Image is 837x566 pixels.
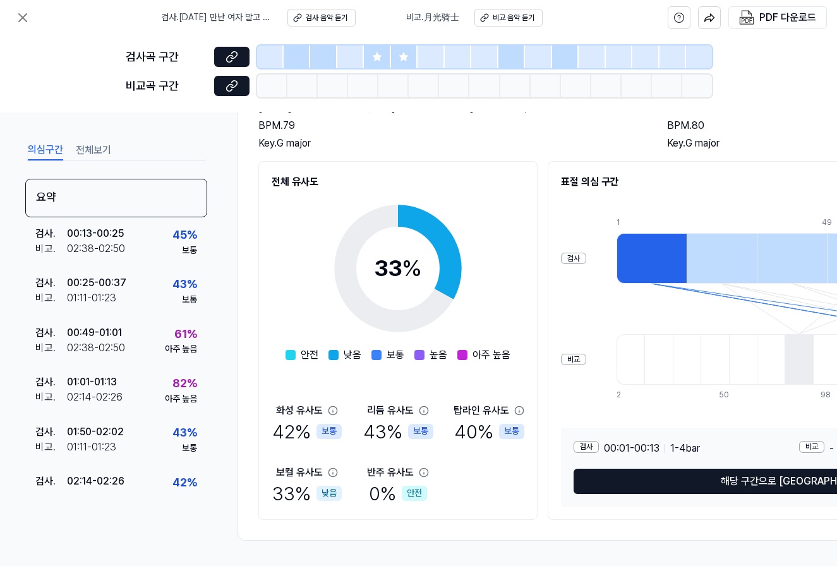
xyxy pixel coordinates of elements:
div: 비교 . [35,241,67,256]
div: 보통 [182,294,197,306]
div: 02:14 - 02:26 [67,474,124,489]
div: 33 [374,251,422,286]
button: PDF 다운로드 [737,7,819,28]
div: 보통 [182,244,197,257]
span: 높음 [430,347,447,363]
div: 02:38 - 02:50 [67,241,125,256]
div: 검사 . [35,474,67,489]
div: 40 % [454,418,524,445]
div: 검사 . [35,375,67,390]
div: 02:38 - 02:50 [67,340,125,356]
div: 보통 [408,424,433,439]
span: 검사 . [DATE] 만난 여자 말고 너😹 ｜ [PERSON_NAME] - Summer (Feat. BE’O [161,11,272,24]
div: 33 % [272,480,342,507]
span: 낮음 [344,347,361,363]
div: 반주 유사도 [367,465,414,480]
div: 보통 [182,442,197,455]
div: 비교 . [35,291,67,306]
span: % [402,255,422,282]
h2: 전체 유사도 [272,174,524,190]
div: 00:25 - 00:37 [67,275,126,291]
div: 검사 . [35,226,67,241]
div: 화성 유사도 [276,403,323,418]
button: 비교 음악 듣기 [474,9,543,27]
div: 00:49 - 01:01 [67,325,122,340]
div: 검사 . [35,275,67,291]
div: Key. G major [258,136,642,151]
div: 비교 [799,441,824,453]
div: 43 % [172,424,197,442]
div: 비교곡 구간 [126,77,207,95]
div: 낮음 [316,486,342,501]
button: 의심구간 [28,140,63,160]
div: 50 [719,390,747,400]
div: 보컬 유사도 [276,465,323,480]
span: 1 - 4 bar [670,441,700,456]
span: 보통 [387,347,404,363]
div: 비교 음악 듣기 [493,13,534,23]
div: 0 % [369,480,427,507]
div: 검사 [574,441,599,453]
div: 비교 [561,354,586,366]
div: 비교 . [35,390,67,405]
div: 02:14 - 02:26 [67,390,123,405]
div: 요약 [25,179,207,217]
div: 42 % [172,474,197,492]
button: 전체보기 [76,140,111,160]
span: 비교 . 月光骑士 [406,11,459,24]
div: 검사곡 구간 [126,48,207,66]
div: 검사 음악 듣기 [306,13,347,23]
span: 안전 [301,347,318,363]
div: 45 % [172,226,197,244]
div: 검사 . [35,325,67,340]
div: PDF 다운로드 [759,9,816,26]
div: 2 [617,390,644,400]
div: 1 [617,217,687,228]
svg: help [673,11,685,24]
span: 00:01 - 00:13 [604,441,659,456]
div: 00:13 - 00:25 [67,226,124,241]
div: 비교 . [35,340,67,356]
div: 리듬 유사도 [367,403,414,418]
div: 탑라인 유사도 [454,403,509,418]
div: 보통 [316,424,342,439]
button: help [668,6,690,29]
div: 01:11 - 01:23 [67,291,116,306]
div: 비교 . [35,440,67,455]
div: 43 % [363,418,433,445]
span: 아주 높음 [473,347,510,363]
img: share [704,12,715,23]
button: 검사 음악 듣기 [287,9,356,27]
div: 01:50 - 02:02 [67,424,124,440]
div: 검사 . [35,424,67,440]
div: 아주 높음 [165,343,197,356]
div: BPM. 79 [258,118,642,133]
div: 01:11 - 01:23 [67,440,116,455]
div: 검사 [561,253,586,265]
div: 01:01 - 01:13 [67,375,117,390]
div: 42 % [272,418,342,445]
div: 43 % [172,275,197,294]
div: 아주 높음 [165,393,197,406]
div: 82 % [172,375,197,393]
div: 안전 [402,486,427,501]
div: 61 % [174,325,197,344]
img: PDF Download [739,10,754,25]
div: 보통 [499,424,524,439]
